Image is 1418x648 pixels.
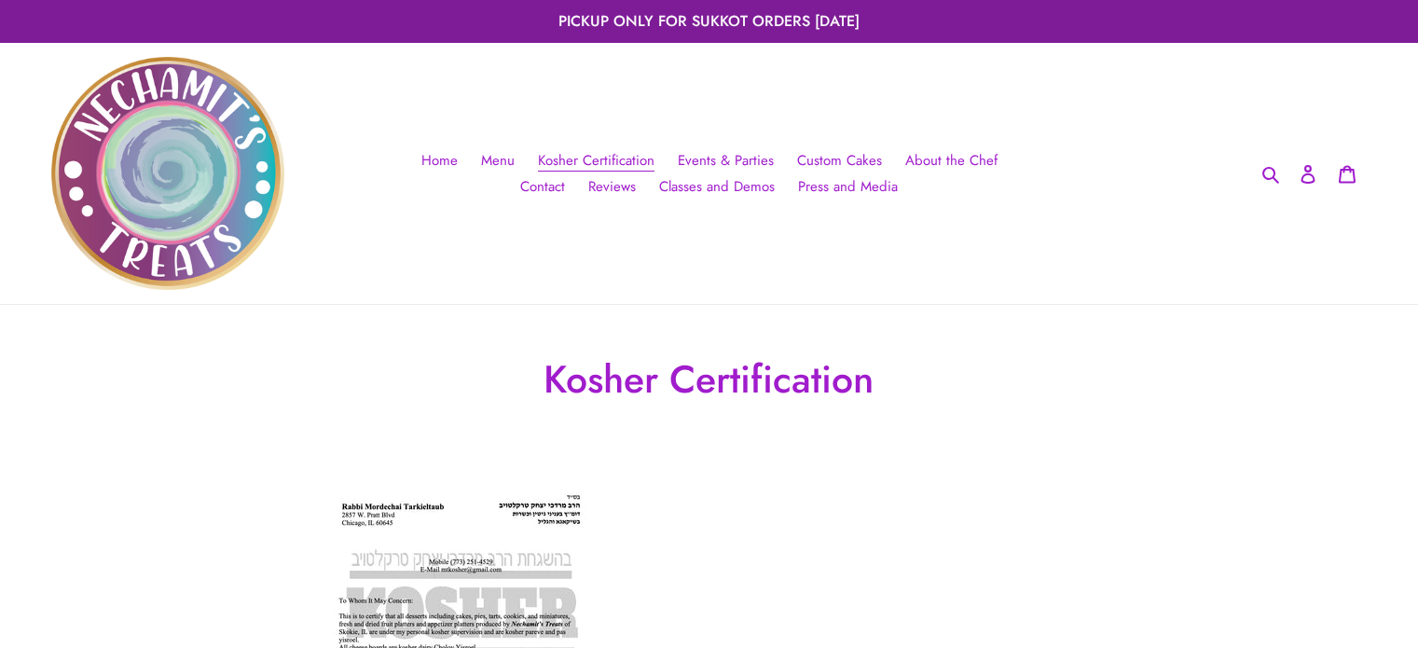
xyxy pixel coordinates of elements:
[797,150,882,172] span: Custom Cakes
[588,176,636,198] span: Reviews
[789,173,907,200] a: Press and Media
[520,176,565,198] span: Contact
[472,147,524,174] a: Menu
[421,150,458,172] span: Home
[51,57,284,290] img: Nechamit&#39;s Treats
[896,147,1007,174] a: About the Chef
[905,150,998,172] span: About the Chef
[579,173,645,200] a: Reviews
[788,147,891,174] a: Custom Cakes
[412,147,467,174] a: Home
[511,173,574,200] a: Contact
[288,356,1130,402] h1: Kosher Certification
[798,176,898,198] span: Press and Media
[650,173,784,200] a: Classes and Demos
[668,147,783,174] a: Events & Parties
[538,150,654,172] span: Kosher Certification
[529,147,664,174] a: Kosher Certification
[659,176,775,198] span: Classes and Demos
[481,150,515,172] span: Menu
[678,150,774,172] span: Events & Parties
